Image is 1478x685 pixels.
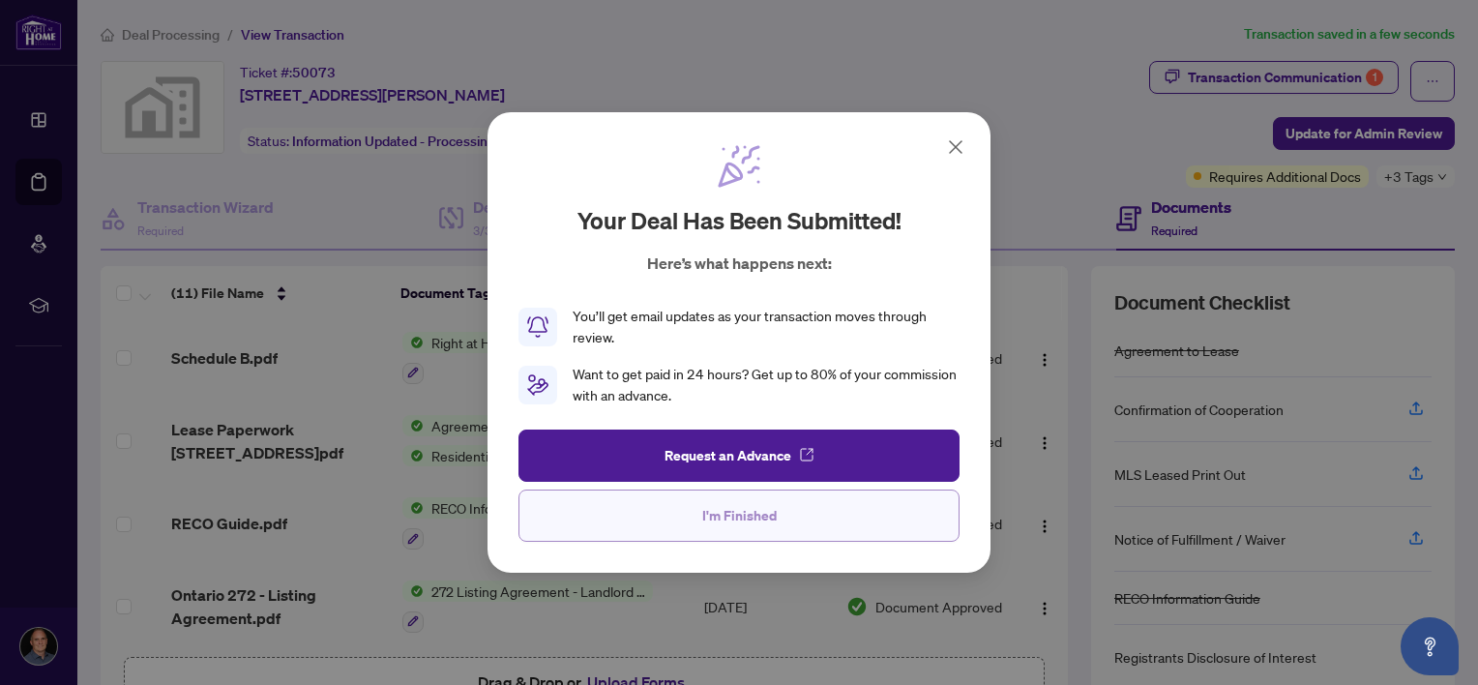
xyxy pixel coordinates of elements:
[573,306,960,348] div: You’ll get email updates as your transaction moves through review.
[1401,617,1459,675] button: Open asap
[577,205,902,236] h2: Your deal has been submitted!
[518,490,960,542] button: I'm Finished
[647,252,832,275] p: Here’s what happens next:
[518,430,960,482] button: Request an Advance
[573,364,960,406] div: Want to get paid in 24 hours? Get up to 80% of your commission with an advance.
[665,440,791,471] span: Request an Advance
[702,500,777,531] span: I'm Finished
